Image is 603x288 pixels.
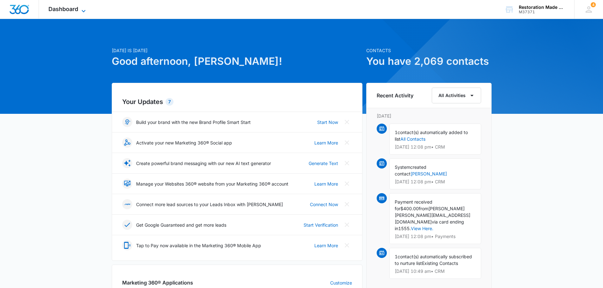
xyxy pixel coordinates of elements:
[342,240,352,250] button: Close
[342,220,352,230] button: Close
[411,171,447,176] a: [PERSON_NAME]
[400,136,425,142] a: All Contacts
[519,5,565,10] div: account name
[330,279,352,286] a: Customize
[136,139,232,146] p: Activate your new Marketing 360® Social app
[317,119,338,126] a: Start Now
[314,181,338,187] a: Learn More
[342,138,352,148] button: Close
[342,179,352,189] button: Close
[377,113,481,119] p: [DATE]
[398,226,411,231] span: 1555.
[519,10,565,14] div: account id
[395,254,472,266] span: contact(s) automatically subscribed to nurture list
[411,226,433,231] a: View Here.
[428,206,465,211] span: [PERSON_NAME]
[422,260,458,266] span: Existing Contacts
[314,242,338,249] a: Learn More
[310,201,338,208] a: Connect Now
[136,242,261,249] p: Tap to Pay now available in the Marketing 360® Mobile App
[166,98,173,106] div: 7
[377,92,413,99] h6: Recent Activity
[395,164,426,176] span: created contact
[136,181,288,187] p: Manage your Websites 360® website from your Marketing 360® account
[309,160,338,167] a: Generate Text
[395,254,398,259] span: 1
[48,6,78,12] span: Dashboard
[304,222,338,228] a: Start Verification
[395,212,470,224] span: [PERSON_NAME][EMAIL_ADDRESS][DOMAIN_NAME]
[136,201,283,208] p: Connect more lead sources to your Leads Inbox with [PERSON_NAME]
[395,199,432,211] span: Payment received for
[112,54,362,69] h1: Good afternoon, [PERSON_NAME]!
[395,269,476,273] p: [DATE] 10:49 am • CRM
[342,199,352,209] button: Close
[342,117,352,127] button: Close
[122,279,193,286] h2: Marketing 360® Applications
[432,88,481,103] button: All Activities
[395,130,468,142] span: contact(s) automatically added to list
[591,2,596,7] div: notifications count
[122,97,352,107] h2: Your Updates
[419,206,428,211] span: from
[136,119,251,126] p: Build your brand with the new Brand Profile Smart Start
[395,130,398,135] span: 1
[395,234,476,239] p: [DATE] 12:08 pm • Payments
[314,139,338,146] a: Learn More
[400,206,419,211] span: $400.00
[136,160,271,167] p: Create powerful brand messaging with our new AI text generator
[342,158,352,168] button: Close
[366,54,492,69] h1: You have 2,069 contacts
[395,180,476,184] p: [DATE] 12:08 pm • CRM
[395,145,476,149] p: [DATE] 12:08 pm • CRM
[395,164,410,170] span: System
[112,47,362,54] p: [DATE] is [DATE]
[366,47,492,54] p: Contacts
[591,2,596,7] span: 4
[136,222,226,228] p: Get Google Guaranteed and get more leads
